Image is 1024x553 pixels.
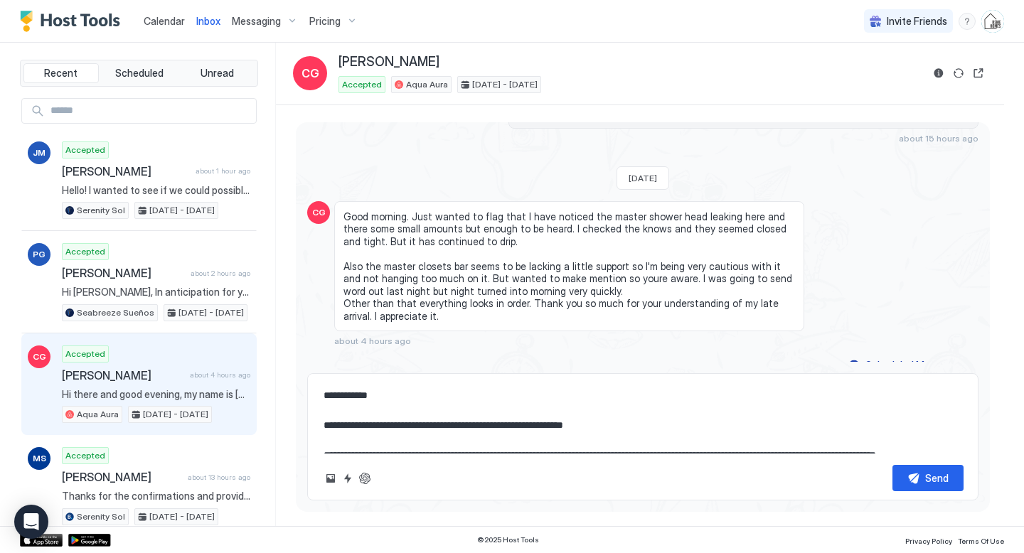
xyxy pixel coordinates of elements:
[312,206,326,219] span: CG
[196,166,250,176] span: about 1 hour ago
[477,535,539,544] span: © 2025 Host Tools
[892,465,964,491] button: Send
[20,534,63,547] a: App Store
[65,144,105,156] span: Accepted
[20,60,258,87] div: tab-group
[334,335,411,346] span: about 4 hours ago
[23,63,99,83] button: Recent
[77,204,125,217] span: Serenity Sol
[338,54,439,70] span: [PERSON_NAME]
[190,370,250,380] span: about 4 hours ago
[62,286,250,299] span: Hi [PERSON_NAME], In anticipation for your arrival at [GEOGRAPHIC_DATA] [DATE][DATE], there are s...
[930,65,947,82] button: Reservation information
[144,14,185,28] a: Calendar
[309,15,341,28] span: Pricing
[356,470,373,487] button: ChatGPT Auto Reply
[629,173,657,183] span: [DATE]
[62,266,185,280] span: [PERSON_NAME]
[143,408,208,421] span: [DATE] - [DATE]
[191,269,250,278] span: about 2 hours ago
[905,532,952,547] a: Privacy Policy
[342,78,382,91] span: Accepted
[65,449,105,462] span: Accepted
[302,65,319,82] span: CG
[62,388,250,401] span: Hi there and good evening, my name is [PERSON_NAME] and I'm hoping to reserve this beautiful rent...
[77,408,119,421] span: Aqua Aura
[62,164,190,178] span: [PERSON_NAME]
[178,306,244,319] span: [DATE] - [DATE]
[68,534,111,547] a: Google Play Store
[62,490,250,503] span: Thanks for the confirmations and providing a copy of your ID via email, [PERSON_NAME]. Please exp...
[343,210,795,323] span: Good morning. Just wanted to flag that I have noticed the master shower head leaking here and the...
[959,13,976,30] div: menu
[62,470,182,484] span: [PERSON_NAME]
[14,505,48,539] div: Open Intercom Messenger
[958,532,1004,547] a: Terms Of Use
[188,473,250,482] span: about 13 hours ago
[33,146,46,159] span: JM
[45,99,256,123] input: Input Field
[950,65,967,82] button: Sync reservation
[958,537,1004,545] span: Terms Of Use
[865,358,962,372] div: Scheduled Messages
[339,470,356,487] button: Quick reply
[899,133,978,144] span: about 15 hours ago
[149,510,215,523] span: [DATE] - [DATE]
[65,348,105,360] span: Accepted
[905,537,952,545] span: Privacy Policy
[196,15,220,27] span: Inbox
[322,470,339,487] button: Upload image
[232,15,281,28] span: Messaging
[44,67,78,80] span: Recent
[65,245,105,258] span: Accepted
[62,368,184,382] span: [PERSON_NAME]
[33,452,46,465] span: MS
[33,248,46,261] span: PG
[406,78,448,91] span: Aqua Aura
[33,350,46,363] span: CG
[925,471,949,485] div: Send
[77,306,154,319] span: Seabreeze Sueños
[144,15,185,27] span: Calendar
[846,355,978,375] button: Scheduled Messages
[62,184,250,197] span: Hello! I wanted to see if we could possibly check in early around 3?
[472,78,538,91] span: [DATE] - [DATE]
[20,11,127,32] a: Host Tools Logo
[196,14,220,28] a: Inbox
[179,63,255,83] button: Unread
[115,67,164,80] span: Scheduled
[102,63,177,83] button: Scheduled
[77,510,125,523] span: Serenity Sol
[981,10,1004,33] div: User profile
[970,65,987,82] button: Open reservation
[887,15,947,28] span: Invite Friends
[201,67,234,80] span: Unread
[149,204,215,217] span: [DATE] - [DATE]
